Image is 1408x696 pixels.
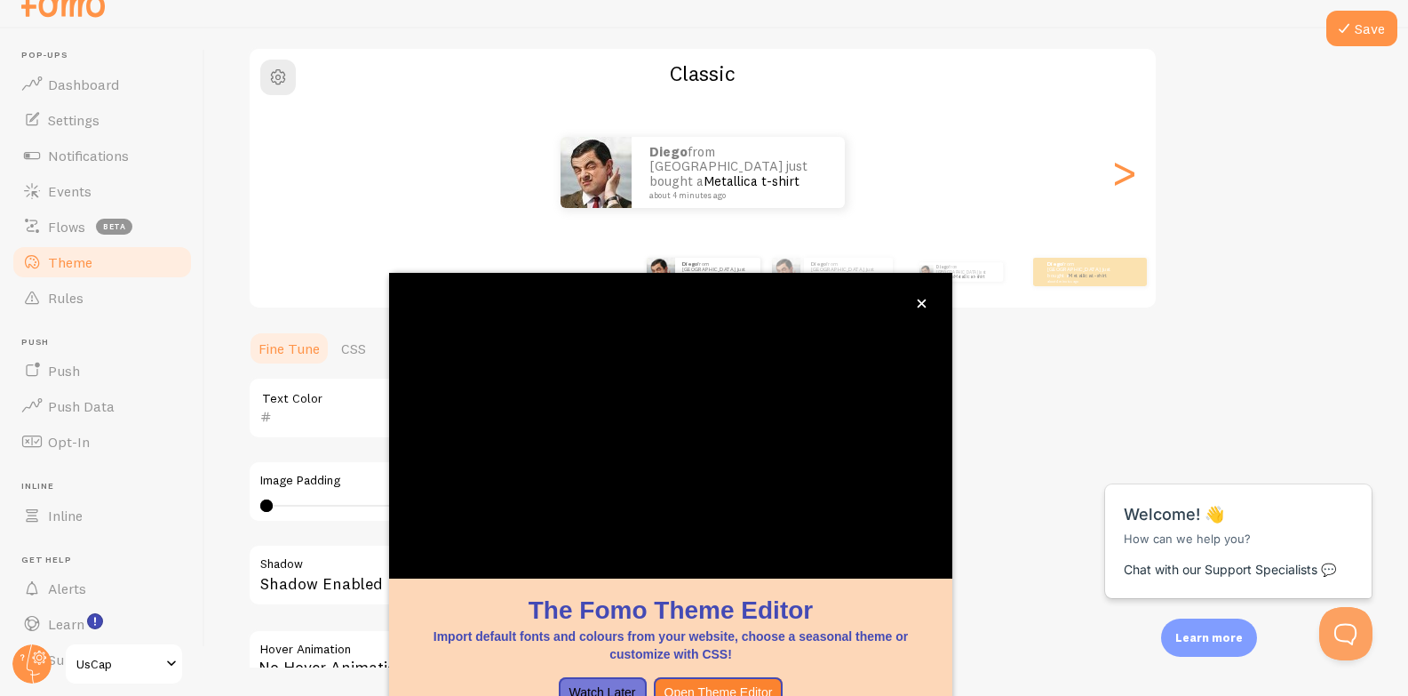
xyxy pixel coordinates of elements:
[11,606,194,642] a: Learn
[48,507,83,524] span: Inline
[11,353,194,388] a: Push
[832,272,871,279] a: Metallica t-shirt
[11,173,194,209] a: Events
[1326,11,1397,46] button: Save
[250,60,1156,87] h2: Classic
[1047,260,1062,268] strong: Diego
[11,67,194,102] a: Dashboard
[704,172,799,189] a: Metallica t-shirt
[1047,260,1118,283] p: from [GEOGRAPHIC_DATA] just bought a
[48,362,80,380] span: Push
[11,571,194,606] a: Alerts
[410,628,931,663] p: Import default fonts and colours from your website, choose a seasonal theme or customize with CSS!
[11,209,194,244] a: Flows beta
[64,643,184,685] a: UsCap
[248,629,781,692] div: No Hover Animation
[649,143,688,160] strong: Diego
[11,280,194,316] a: Rules
[561,137,632,208] img: Fomo
[260,473,768,489] label: Image Padding
[48,147,129,164] span: Notifications
[48,397,115,415] span: Push Data
[1069,272,1107,279] a: Metallica t-shirt
[682,260,753,283] p: from [GEOGRAPHIC_DATA] just bought a
[48,289,84,307] span: Rules
[11,388,194,424] a: Push Data
[48,253,92,271] span: Theme
[682,260,697,268] strong: Diego
[248,544,781,609] div: Shadow Enabled
[48,580,86,597] span: Alerts
[1161,619,1257,657] div: Learn more
[11,642,194,677] a: Support
[936,262,996,282] p: from [GEOGRAPHIC_DATA] just bought a
[21,555,194,566] span: Get Help
[11,498,194,533] a: Inline
[954,274,984,279] a: Metallica t-shirt
[1047,279,1117,283] small: about 4 minutes ago
[48,111,99,129] span: Settings
[48,182,91,200] span: Events
[96,219,132,235] span: beta
[649,145,827,200] p: from [GEOGRAPHIC_DATA] just bought a
[919,265,933,279] img: Fomo
[1175,629,1243,646] p: Learn more
[410,593,931,628] h1: The Fomo Theme Editor
[772,258,800,286] img: Fomo
[1113,108,1134,236] div: Next slide
[649,191,822,200] small: about 4 minutes ago
[1096,440,1382,607] iframe: Help Scout Beacon - Messages and Notifications
[647,258,675,286] img: Fomo
[11,424,194,460] a: Opt-In
[912,294,931,313] button: close,
[11,102,194,138] a: Settings
[48,433,90,451] span: Opt-In
[76,653,161,675] span: UsCap
[1319,607,1372,660] iframe: Help Scout Beacon - Open
[248,331,330,366] a: Fine Tune
[11,138,194,173] a: Notifications
[811,260,826,268] strong: Diego
[48,615,84,633] span: Learn
[936,264,949,269] strong: Diego
[21,481,194,492] span: Inline
[11,244,194,280] a: Theme
[87,613,103,629] svg: <p>Watch New Feature Tutorials!</p>
[48,218,85,236] span: Flows
[330,331,377,366] a: CSS
[21,50,194,61] span: Pop-ups
[21,337,194,348] span: Push
[811,260,886,283] p: from [GEOGRAPHIC_DATA] just bought a
[704,272,742,279] a: Metallica t-shirt
[48,76,119,93] span: Dashboard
